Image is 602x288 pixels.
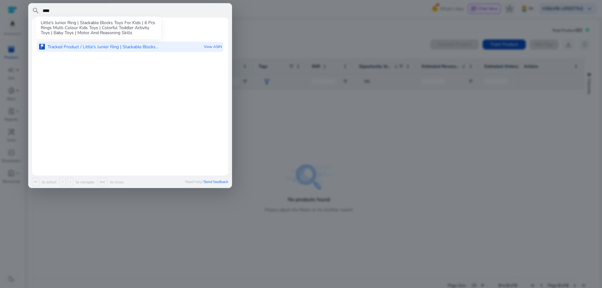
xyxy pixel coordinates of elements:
span: ↵ [32,177,40,186]
p: View ASIN [204,42,222,52]
div: Little's Junior Ring | Stackable Blocks Toys For Kids | 6 Pcs Rings Multi-Colour Kids Toys | Colo... [36,17,161,39]
p: Tracked Product / Little's Junior Ring | Stackable Blocks... [48,44,158,50]
span: ↑ [60,177,66,186]
span: package [38,43,46,50]
p: to close [109,180,124,185]
span: search [32,7,40,14]
span: ↓ [67,177,73,186]
span: Send feedback [204,179,228,184]
p: Need help? [185,179,228,184]
p: to navigate [75,180,94,185]
p: to select [41,180,56,185]
span: esc [98,177,108,186]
